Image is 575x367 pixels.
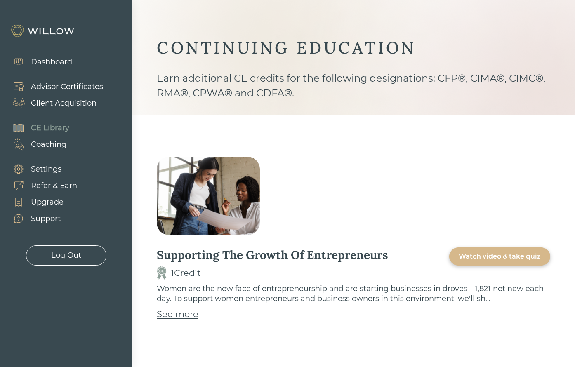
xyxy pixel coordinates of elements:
a: Client Acquisition [4,95,103,111]
div: Log Out [51,250,81,261]
a: Upgrade [4,194,77,210]
a: CE Library [4,120,69,136]
a: Dashboard [4,54,72,70]
div: Dashboard [31,56,72,68]
div: Supporting The Growth Of Entrepreneurs [157,247,388,262]
div: Settings [31,164,61,175]
img: Willow [10,24,76,38]
p: Women are the new face of entrepreneurship and are starting businesses in droves—1,821 net new ea... [157,284,550,303]
a: Advisor Certificates [4,78,103,95]
div: Support [31,213,61,224]
a: Coaching [4,136,69,153]
div: Advisor Certificates [31,81,103,92]
div: Refer & Earn [31,180,77,191]
div: Client Acquisition [31,98,97,109]
a: Settings [4,161,77,177]
div: Watch video & take quiz [459,252,541,261]
div: 1 Credit [171,266,201,280]
div: CE Library [31,122,69,134]
a: Refer & Earn [4,177,77,194]
div: CONTINUING EDUCATION [157,37,550,59]
a: See more [157,308,198,321]
div: Upgrade [31,197,64,208]
div: Coaching [31,139,66,150]
div: Earn additional CE credits for the following designations: CFP®, CIMA®, CIMC®, RMA®, CPWA® and CD... [157,71,550,115]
